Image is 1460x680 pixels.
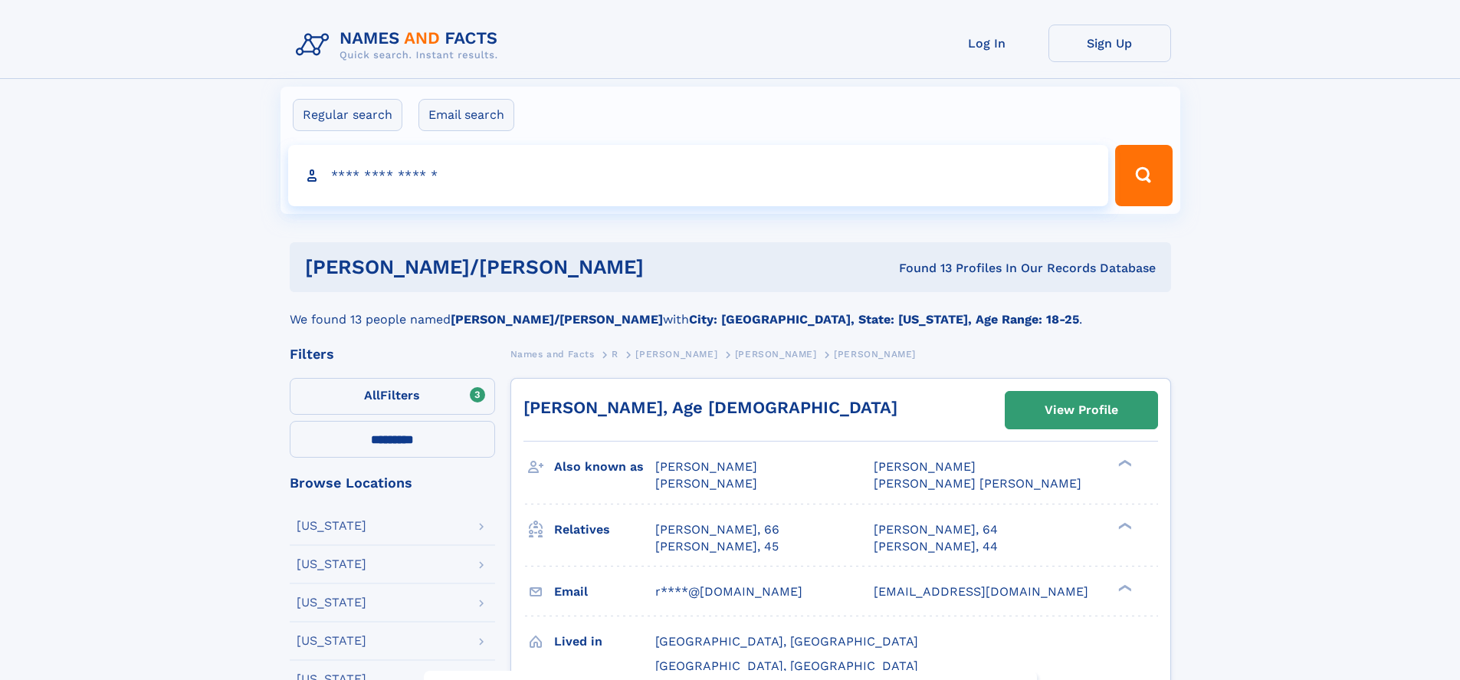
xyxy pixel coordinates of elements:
[451,312,663,327] b: [PERSON_NAME]/[PERSON_NAME]
[655,634,918,649] span: [GEOGRAPHIC_DATA], [GEOGRAPHIC_DATA]
[510,344,595,363] a: Names and Facts
[874,521,998,538] a: [PERSON_NAME], 64
[874,459,976,474] span: [PERSON_NAME]
[293,99,402,131] label: Regular search
[612,344,618,363] a: R
[290,378,495,415] label: Filters
[612,349,618,360] span: R
[554,629,655,655] h3: Lived in
[288,145,1109,206] input: search input
[655,538,779,555] a: [PERSON_NAME], 45
[297,520,366,532] div: [US_STATE]
[926,25,1048,62] a: Log In
[290,25,510,66] img: Logo Names and Facts
[635,344,717,363] a: [PERSON_NAME]
[554,517,655,543] h3: Relatives
[655,459,757,474] span: [PERSON_NAME]
[364,388,380,402] span: All
[655,521,779,538] a: [PERSON_NAME], 66
[735,349,817,360] span: [PERSON_NAME]
[834,349,916,360] span: [PERSON_NAME]
[290,292,1171,329] div: We found 13 people named with .
[1114,521,1133,531] div: ❯
[554,579,655,605] h3: Email
[1114,458,1133,468] div: ❯
[1114,583,1133,593] div: ❯
[297,596,366,609] div: [US_STATE]
[290,476,495,490] div: Browse Locations
[735,344,817,363] a: [PERSON_NAME]
[297,635,366,647] div: [US_STATE]
[1048,25,1171,62] a: Sign Up
[554,454,655,480] h3: Also known as
[1115,145,1172,206] button: Search Button
[1006,392,1157,429] a: View Profile
[771,260,1156,277] div: Found 13 Profiles In Our Records Database
[305,258,772,277] h1: [PERSON_NAME]/[PERSON_NAME]
[874,538,998,555] a: [PERSON_NAME], 44
[523,398,897,417] a: [PERSON_NAME], Age [DEMOGRAPHIC_DATA]
[1045,393,1118,428] div: View Profile
[655,659,918,673] span: [GEOGRAPHIC_DATA], [GEOGRAPHIC_DATA]
[418,99,514,131] label: Email search
[290,347,495,361] div: Filters
[689,312,1079,327] b: City: [GEOGRAPHIC_DATA], State: [US_STATE], Age Range: 18-25
[874,476,1081,491] span: [PERSON_NAME] [PERSON_NAME]
[874,584,1088,599] span: [EMAIL_ADDRESS][DOMAIN_NAME]
[655,476,757,491] span: [PERSON_NAME]
[297,558,366,570] div: [US_STATE]
[635,349,717,360] span: [PERSON_NAME]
